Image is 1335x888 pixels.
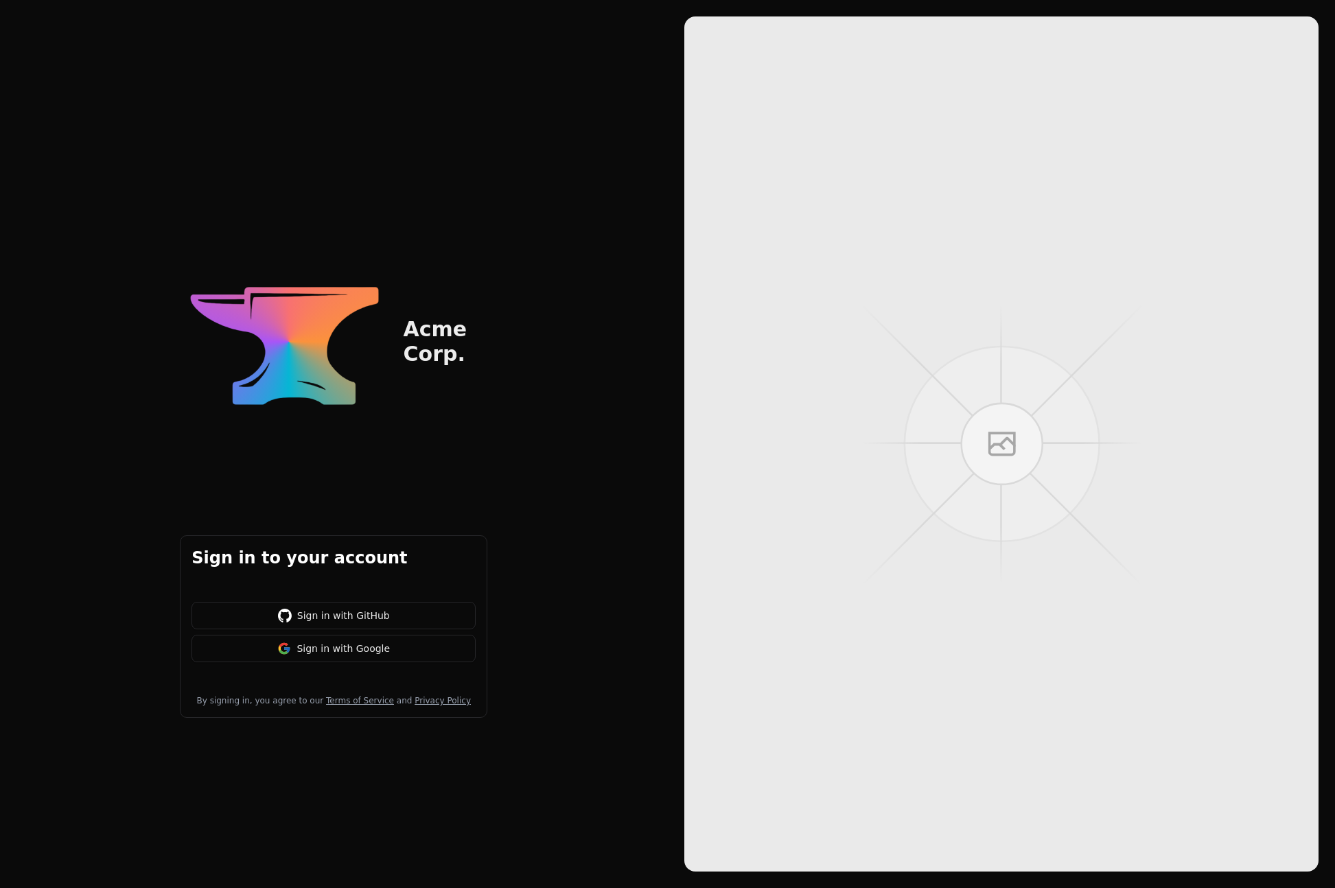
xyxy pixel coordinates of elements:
button: Sign in with GitHub [191,602,476,629]
button: Sign in with Google [191,635,476,662]
h1: Sign in to your account [191,547,476,569]
div: By signing in, you agree to our and [191,695,476,706]
img: Onboarding illustration [684,16,1319,872]
p: Acme Corp. [404,317,488,366]
img: github-white.fd5c0afd.svg [278,609,292,622]
a: Terms of Service [326,696,394,705]
img: google.58e3d63e.svg [277,642,291,655]
a: Privacy Policy [415,696,471,705]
